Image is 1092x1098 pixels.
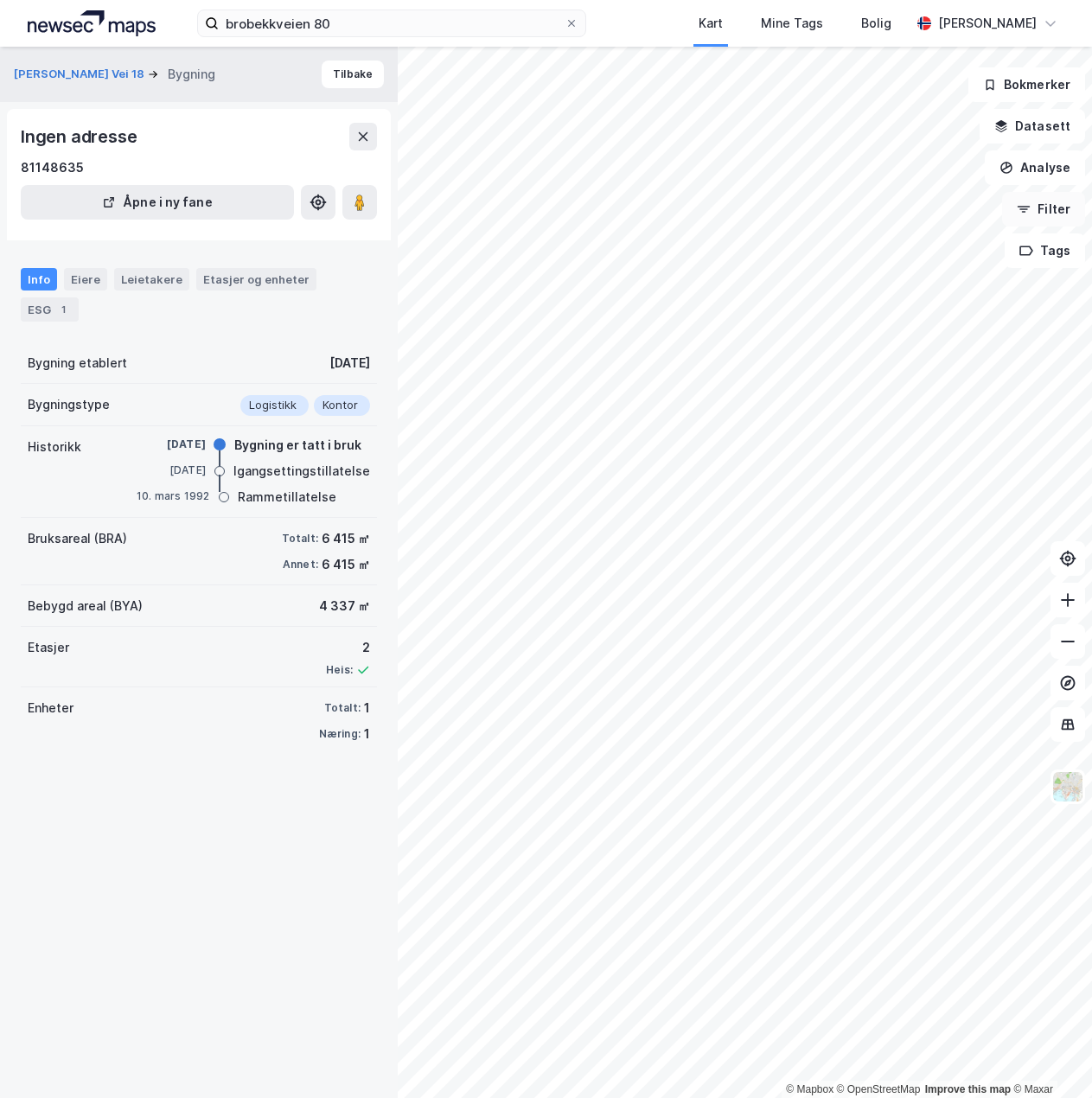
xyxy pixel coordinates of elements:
[364,698,370,718] div: 1
[137,437,206,452] div: [DATE]
[233,461,370,482] div: Igangsettingstillatelse
[282,532,318,546] div: Totalt:
[137,463,206,478] div: [DATE]
[21,157,84,178] div: 81148635
[168,64,215,85] div: Bygning
[364,724,370,744] div: 1
[699,13,723,34] div: Kart
[14,66,148,83] button: [PERSON_NAME] Vei 18
[837,1083,921,1095] a: OpenStreetMap
[28,698,73,718] div: Enheter
[329,353,370,373] div: [DATE]
[968,67,1085,102] button: Bokmerker
[1002,192,1085,227] button: Filter
[1006,1015,1092,1098] iframe: Chat Widget
[28,394,110,415] div: Bygningstype
[761,13,823,34] div: Mine Tags
[324,701,361,715] div: Totalt:
[283,558,318,571] div: Annet:
[203,271,310,287] div: Etasjer og enheter
[28,528,127,549] div: Bruksareal (BRA)
[54,301,72,318] div: 1
[21,123,140,150] div: Ingen adresse
[326,663,353,677] div: Heis:
[985,150,1085,185] button: Analyse
[28,353,127,373] div: Bygning etablert
[980,109,1085,144] button: Datasett
[219,10,564,36] input: Søk på adresse, matrikkel, gårdeiere, leietakere eller personer
[322,61,384,88] button: Tilbake
[322,554,370,575] div: 6 415 ㎡
[319,727,361,741] div: Næring:
[21,268,57,290] div: Info
[786,1083,833,1095] a: Mapbox
[238,487,336,508] div: Rammetillatelse
[1005,233,1085,268] button: Tags
[861,13,891,34] div: Bolig
[319,596,370,616] div: 4 337 ㎡
[28,437,81,457] div: Historikk
[326,637,370,658] div: 2
[925,1083,1011,1095] a: Improve this map
[21,297,79,322] div: ESG
[322,528,370,549] div: 6 415 ㎡
[28,637,69,658] div: Etasjer
[21,185,294,220] button: Åpne i ny fane
[114,268,189,290] div: Leietakere
[938,13,1037,34] div: [PERSON_NAME]
[64,268,107,290] div: Eiere
[28,10,156,36] img: logo.a4113a55bc3d86da70a041830d287a7e.svg
[28,596,143,616] div: Bebygd areal (BYA)
[137,488,210,504] div: 10. mars 1992
[1006,1015,1092,1098] div: Kontrollprogram for chat
[234,435,361,456] div: Bygning er tatt i bruk
[1051,770,1084,803] img: Z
